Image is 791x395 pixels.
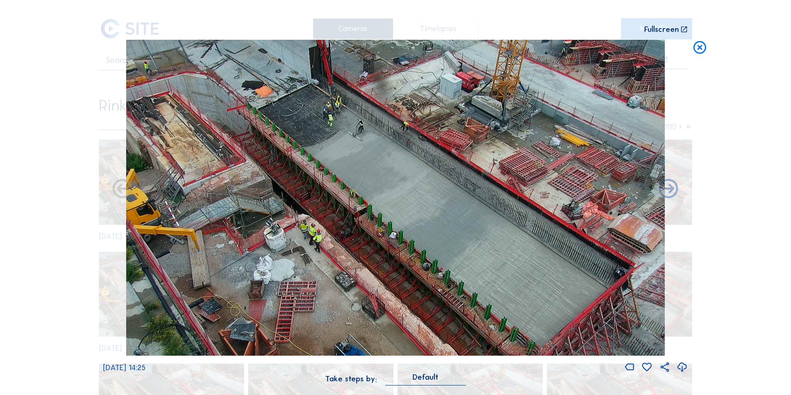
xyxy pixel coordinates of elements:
[644,26,679,34] div: Fullscreen
[111,178,134,201] i: Forward
[657,178,680,201] i: Back
[126,40,664,356] img: Image
[412,373,439,381] div: Default
[325,375,377,383] div: Take steps by:
[103,363,146,372] span: [DATE] 14:25
[385,373,466,385] div: Default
